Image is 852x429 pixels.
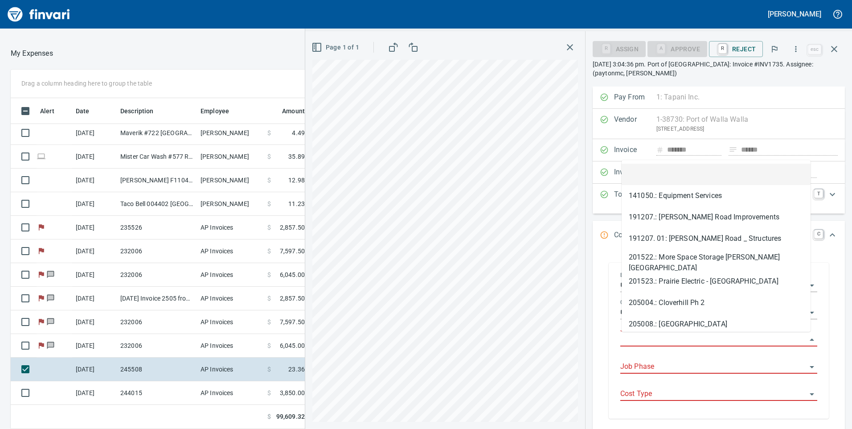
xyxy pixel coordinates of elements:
span: Employee [201,106,241,116]
button: RReject [709,41,763,57]
span: 99,609.32 [276,412,305,421]
span: 35.89 [288,152,305,161]
span: 4.49 [292,128,305,137]
span: Date [76,106,90,116]
td: AP Invoices [197,381,264,405]
span: Has messages [46,319,55,325]
button: Open [806,306,818,319]
span: $ [267,365,271,374]
td: [PERSON_NAME] [197,121,264,145]
td: [DATE] [72,121,117,145]
a: R [718,44,727,54]
span: Close invoice [806,38,845,60]
div: Job required [647,45,707,52]
td: AP Invoices [197,239,264,263]
td: [DATE] [72,169,117,192]
td: Maverik #722 [GEOGRAPHIC_DATA] OR [117,121,197,145]
span: $ [267,199,271,208]
span: $ [267,223,271,232]
span: 23.36 [288,365,305,374]
td: [PERSON_NAME] [197,192,264,216]
td: AP Invoices [197,287,264,310]
td: [DATE] [72,239,117,263]
img: Finvari [5,4,72,25]
td: [PERSON_NAME] [197,145,264,169]
span: 7,597.50 [280,318,305,326]
button: Open [806,388,818,400]
div: Expand [593,184,845,214]
td: AP Invoices [197,216,264,239]
span: Description [120,106,165,116]
td: 245508 [117,358,197,381]
span: Flagged [37,248,46,254]
button: Close [806,334,818,346]
span: $ [267,318,271,326]
span: $ [267,412,271,421]
span: Reject [716,41,756,57]
span: $ [267,247,271,256]
a: T [814,189,823,198]
span: Has messages [46,342,55,348]
label: Company [620,300,643,305]
span: Employee [201,106,229,116]
span: 6,045.00 [280,270,305,279]
span: Description [120,106,154,116]
td: [DATE] [72,358,117,381]
td: [PERSON_NAME] [197,169,264,192]
td: AP Invoices [197,358,264,381]
span: $ [267,152,271,161]
span: Alert [40,106,66,116]
td: [DATE] [72,263,117,287]
button: Open [806,279,818,292]
button: Open [806,361,818,373]
span: Has messages [46,272,55,277]
li: 201523.: Prairie Electric - [GEOGRAPHIC_DATA] [622,271,811,292]
span: $ [267,128,271,137]
span: Page 1 of 1 [313,42,359,53]
span: 12.98 [288,176,305,185]
div: Expand [593,221,845,250]
span: Amount [270,106,305,116]
a: C [814,230,823,239]
div: Assign [593,45,646,52]
span: 2,857.50 [280,223,305,232]
p: Total [614,189,656,208]
span: $ [267,341,271,350]
li: 205004.: Cloverhill Ph 2 [622,292,811,313]
span: 3,850.00 [280,388,305,397]
span: $ [267,294,271,303]
button: More [786,39,806,59]
td: 235526 [117,216,197,239]
span: Flagged [37,295,46,301]
span: Alert [40,106,54,116]
li: 201522.: More Space Storage [PERSON_NAME][GEOGRAPHIC_DATA] [622,249,811,271]
button: Flag [765,39,784,59]
span: Flagged [37,342,46,348]
span: $ [267,270,271,279]
p: Code [614,230,656,241]
td: [PERSON_NAME] F11042 Baker City OR [117,169,197,192]
span: 2,857.50 [280,294,305,303]
h5: [PERSON_NAME] [768,9,821,19]
td: 232006 [117,239,197,263]
td: [DATE] [72,310,117,334]
button: Page 1 of 1 [310,39,363,56]
td: 244015 [117,381,197,405]
button: [PERSON_NAME] [766,7,823,21]
p: Drag a column heading here to group the table [21,79,152,88]
td: [DATE] [72,145,117,169]
td: [DATE] [72,192,117,216]
td: 232006 [117,334,197,358]
span: Flagged [37,224,46,230]
li: 191207. 01: [PERSON_NAME] Road _ Structures [622,228,811,249]
span: Date [76,106,101,116]
td: Taco Bell 004402 [GEOGRAPHIC_DATA] OR [117,192,197,216]
label: Expense Type [620,272,653,278]
span: $ [267,388,271,397]
span: 11.23 [288,199,305,208]
td: [DATE] Invoice 2505 from [PERSON_NAME] Welding and Fabrication LLC (1-29609) [117,287,197,310]
td: [DATE] [72,381,117,405]
span: 7,597.50 [280,247,305,256]
span: Online transaction [37,153,46,159]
